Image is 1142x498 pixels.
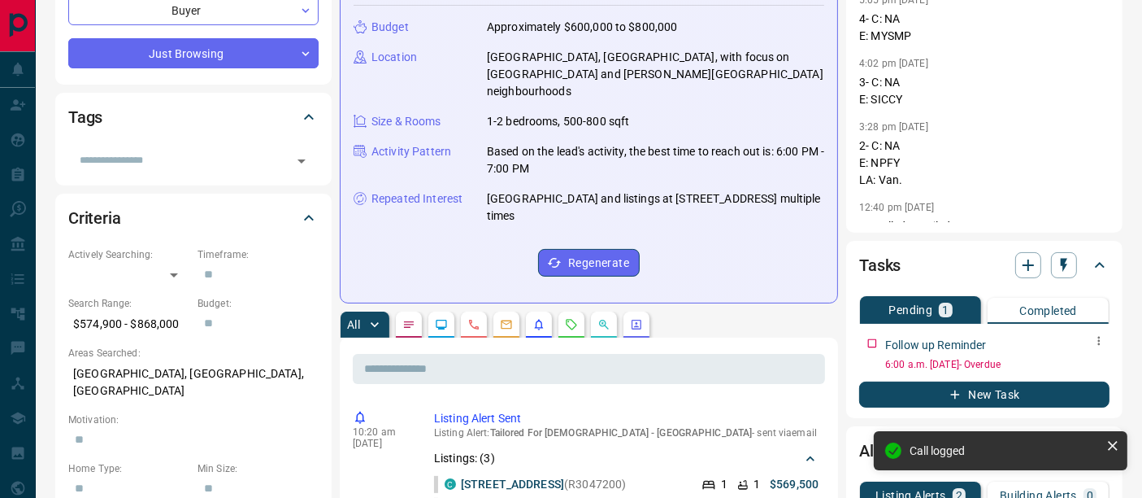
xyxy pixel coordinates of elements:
p: [GEOGRAPHIC_DATA], [GEOGRAPHIC_DATA], with focus on [GEOGRAPHIC_DATA] and [PERSON_NAME][GEOGRAPHI... [487,49,824,100]
p: Home Type: [68,461,189,476]
p: 1 [753,476,760,493]
p: 12:40 pm [DATE] [859,202,934,213]
p: Motivation: [68,413,319,427]
p: Activity Pattern [371,143,451,160]
p: 2- C: NA E: NPFY LA: Van. [859,138,1109,189]
p: 3- C: NA E: SICCY [859,74,1109,108]
h2: Criteria [68,205,121,231]
p: Completed [1019,305,1077,317]
svg: Emails [500,318,513,331]
p: $569,500 [770,476,819,493]
p: Listing Alert Sent [434,410,819,427]
p: 6:00 a.m. [DATE] - Overdue [885,357,1109,372]
svg: Opportunities [597,318,610,331]
p: [GEOGRAPHIC_DATA], [GEOGRAPHIC_DATA], [GEOGRAPHIC_DATA] [68,360,319,404]
div: Alerts [859,431,1109,470]
p: [GEOGRAPHIC_DATA] and listings at [STREET_ADDRESS] multiple times [487,190,824,225]
p: 4- C: NA E: MYSMP [859,11,1109,45]
p: 1 - Called, emailed. [859,218,1109,235]
a: [STREET_ADDRESS] [461,478,564,491]
p: Listings: ( 3 ) [434,450,495,467]
p: 1-2 bedrooms, 500-800 sqft [487,113,629,130]
p: Search Range: [68,296,189,311]
p: Listing Alert : - sent via email [434,427,819,439]
p: Size & Rooms [371,113,441,130]
div: condos.ca [445,478,456,490]
p: 4:02 pm [DATE] [859,58,928,69]
p: Min Size: [198,461,319,476]
p: Pending [889,304,933,316]
p: Location [371,49,417,66]
div: Just Browsing [68,38,319,68]
p: Follow up Reminder [885,337,986,354]
p: 10:20 am [353,426,410,438]
p: 3:28 pm [DATE] [859,121,928,133]
p: Budget: [198,296,319,311]
span: Tailored For [DEMOGRAPHIC_DATA] - [GEOGRAPHIC_DATA] [490,427,753,439]
div: Criteria [68,199,319,238]
div: Tags [68,98,319,137]
p: (R3047200) [461,476,626,493]
p: 1 [721,476,727,493]
div: Call logged [910,444,1100,457]
p: Based on the lead's activity, the best time to reach out is: 6:00 PM - 7:00 PM [487,143,824,177]
h2: Alerts [859,438,901,464]
p: $574,900 - $868,000 [68,311,189,338]
button: New Task [859,382,1109,408]
button: Regenerate [538,249,640,277]
p: Timeframe: [198,247,319,262]
p: Approximately $600,000 to $800,000 [487,19,677,36]
svg: Listing Alerts [532,318,545,331]
p: All [347,319,360,330]
p: [DATE] [353,438,410,449]
p: Areas Searched: [68,346,319,360]
h2: Tags [68,104,102,130]
svg: Agent Actions [630,318,643,331]
div: Tasks [859,246,1109,285]
svg: Notes [402,318,415,331]
p: 1 [942,304,949,316]
p: Actively Searching: [68,247,189,262]
button: Open [290,150,313,173]
h2: Tasks [859,252,901,278]
svg: Calls [467,318,480,331]
p: Budget [371,19,409,36]
p: Repeated Interest [371,190,462,207]
svg: Lead Browsing Activity [435,318,448,331]
div: Listings: (3) [434,443,819,474]
svg: Requests [565,318,578,331]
